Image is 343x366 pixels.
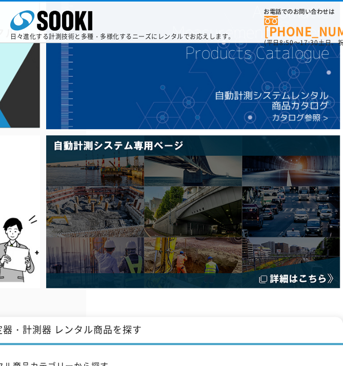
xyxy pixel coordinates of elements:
span: 8:50 [279,38,294,47]
span: 17:30 [300,38,318,47]
img: 自動計測システム専用ページ [46,135,340,288]
p: 日々進化する計測技術と多種・多様化するニーズにレンタルでお応えします。 [10,33,235,39]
